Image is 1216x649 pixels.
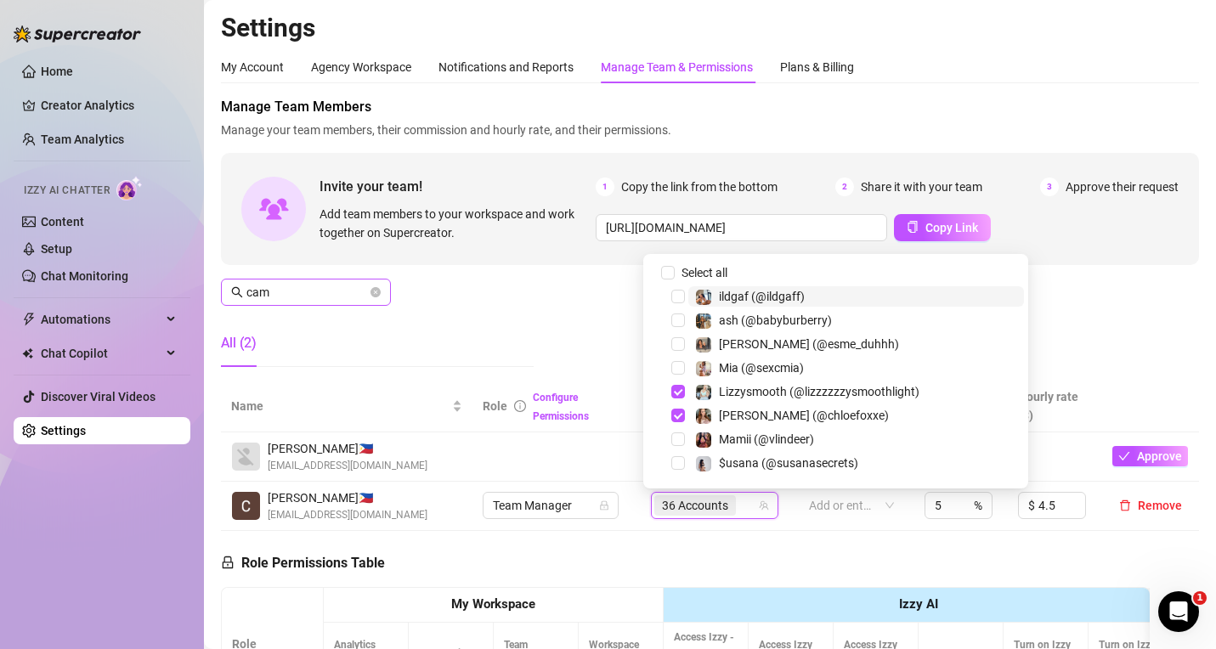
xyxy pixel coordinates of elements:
span: [PERSON_NAME] 🇵🇭 [268,439,427,458]
span: Share it with your team [861,178,982,196]
span: 3 [1040,178,1059,196]
div: Agency Workspace [311,58,411,76]
strong: My Workspace [451,596,535,612]
span: 2 [835,178,854,196]
span: Select tree node [671,361,685,375]
iframe: Intercom live chat [1158,591,1199,632]
span: check [1118,450,1130,462]
button: Remove [1112,495,1189,516]
a: Configure Permissions [533,392,589,422]
img: logo-BBDzfeDw.svg [14,25,141,42]
span: Select tree node [671,313,685,327]
h5: Role Permissions Table [221,553,385,573]
span: Select tree node [671,409,685,422]
span: Add team members to your workspace and work together on Supercreator. [320,205,589,242]
span: Name [231,397,449,415]
span: Select tree node [671,337,685,351]
span: team [759,500,769,511]
img: ash (@babyburberry) [696,313,711,329]
img: AI Chatter [116,176,143,200]
a: Setup [41,242,72,256]
span: Mia (@sexcmia) [719,361,804,375]
span: Mamii (@vlindeer) [719,432,814,446]
span: Select tree node [671,385,685,398]
a: Discover Viral Videos [41,390,156,404]
a: Chat Monitoring [41,269,128,283]
span: Manage Team Members [221,97,1199,117]
span: Remove [1138,499,1182,512]
span: info-circle [514,400,526,412]
img: Esmeralda (@esme_duhhh) [696,337,711,353]
img: $usana (@susanasecrets) [696,456,711,471]
span: Approve [1137,449,1182,463]
h2: Settings [221,12,1199,44]
span: [PERSON_NAME] (@chloefoxxe) [719,409,889,422]
span: 36 Accounts [662,496,728,515]
span: Chat Copilot [41,340,161,367]
span: [EMAIL_ADDRESS][DOMAIN_NAME] [268,507,427,523]
div: All (2) [221,333,257,353]
input: Search members [246,283,367,302]
span: [PERSON_NAME] (@esme_duhhh) [719,337,899,351]
span: Select all [675,263,734,282]
img: Chat Copilot [22,347,33,359]
a: Home [41,65,73,78]
span: ash (@babyburberry) [719,313,832,327]
span: Izzy AI Chatter [24,183,110,199]
span: Copy the link from the bottom [621,178,778,196]
div: Notifications and Reports [438,58,574,76]
img: Danilo Camara [232,443,260,471]
button: Approve [1112,446,1188,466]
span: lock [599,500,609,511]
span: Automations [41,306,161,333]
span: lock [221,556,235,569]
a: Settings [41,424,86,437]
span: Role [483,399,507,413]
span: search [231,286,243,298]
img: Camille Delos Santos [232,492,260,520]
span: ildgaf (@ildgaff) [719,290,805,303]
button: close-circle [370,287,381,297]
th: Name [221,381,472,432]
div: Plans & Billing [780,58,854,76]
div: My Account [221,58,284,76]
a: Team Analytics [41,133,124,146]
strong: Izzy AI [899,596,938,612]
span: Select tree node [671,456,685,470]
span: Team Manager [493,493,608,518]
img: Mia (@sexcmia) [696,361,711,376]
span: [PERSON_NAME] 🇵🇭 [268,488,427,507]
span: [EMAIL_ADDRESS][DOMAIN_NAME] [268,458,427,474]
img: Lizzysmooth (@lizzzzzzysmoothlight) [696,385,711,400]
img: Mamii (@vlindeer) [696,432,711,448]
span: Select tree node [671,432,685,446]
span: thunderbolt [22,313,36,326]
img: Chloe (@chloefoxxe) [696,409,711,424]
span: Manage your team members, their commission and hourly rate, and their permissions. [221,121,1199,139]
span: Invite your team! [320,176,596,197]
span: 1 [1193,591,1207,605]
span: Lizzysmooth (@lizzzzzzysmoothlight) [719,385,919,398]
div: Manage Team & Permissions [601,58,753,76]
span: $usana (@susanasecrets) [719,456,858,470]
img: ildgaf (@ildgaff) [696,290,711,305]
span: delete [1119,499,1131,511]
a: Content [41,215,84,229]
a: Creator Analytics [41,92,177,119]
span: Approve their request [1066,178,1179,196]
span: Select tree node [671,290,685,303]
span: Copy Link [925,221,978,234]
span: copy [907,221,919,233]
span: 1 [596,178,614,196]
span: 36 Accounts [654,495,736,516]
button: Copy Link [894,214,991,241]
th: Hourly rate ($) [1008,381,1102,432]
